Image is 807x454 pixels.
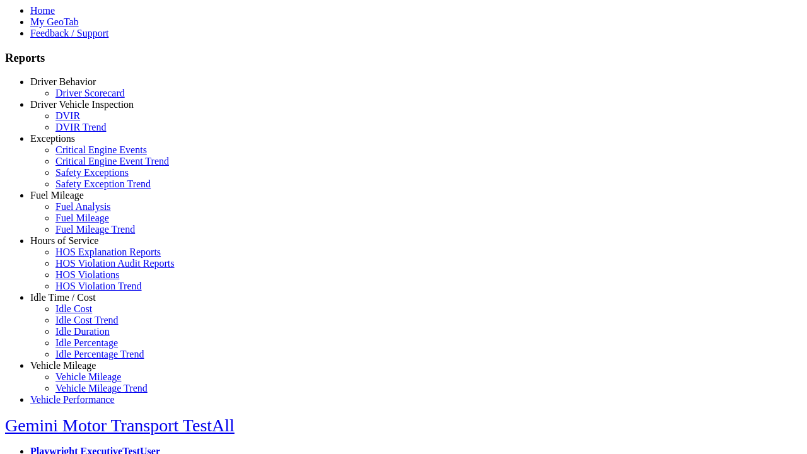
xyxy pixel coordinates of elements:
a: Idle Percentage [55,337,118,348]
a: Fuel Analysis [55,201,111,212]
a: Safety Exceptions [55,167,129,178]
a: Gemini Motor Transport TestAll [5,416,235,435]
a: Driver Behavior [30,76,96,87]
a: HOS Explanation Reports [55,247,161,257]
a: Feedback / Support [30,28,108,38]
a: DVIR [55,110,80,121]
a: Vehicle Performance [30,394,115,405]
a: Idle Cost Trend [55,315,119,325]
a: Safety Exception Trend [55,178,151,189]
a: Idle Cost [55,303,92,314]
a: Critical Engine Events [55,144,147,155]
a: My GeoTab [30,16,79,27]
a: Vehicle Mileage Trend [55,383,148,393]
a: Idle Percentage Trend [55,349,144,359]
a: Fuel Mileage Trend [55,224,135,235]
a: Exceptions [30,133,75,144]
a: HOS Violation Audit Reports [55,258,175,269]
a: Fuel Mileage [55,212,109,223]
a: Home [30,5,55,16]
a: Driver Scorecard [55,88,125,98]
a: Hours of Service [30,235,98,246]
a: Fuel Mileage [30,190,84,201]
a: DVIR Trend [55,122,106,132]
a: Driver Vehicle Inspection [30,99,134,110]
a: HOS Violations [55,269,119,280]
a: Idle Duration [55,326,110,337]
a: Idle Time / Cost [30,292,96,303]
a: HOS Violation Trend [55,281,142,291]
a: Vehicle Mileage [30,360,96,371]
a: Vehicle Mileage [55,371,121,382]
a: Critical Engine Event Trend [55,156,169,166]
h3: Reports [5,51,802,65]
